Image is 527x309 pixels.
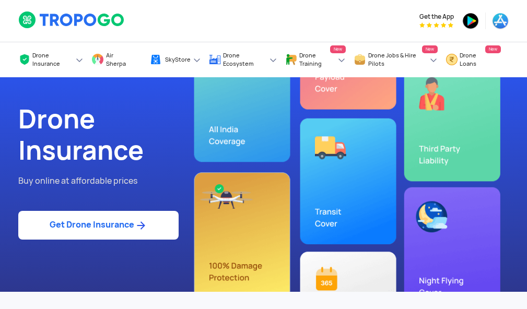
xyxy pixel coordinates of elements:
[106,51,131,68] span: Air Sherpa
[209,42,277,77] a: Drone Ecosystem
[419,22,453,28] img: App Raking
[18,174,256,188] p: Buy online at affordable prices
[485,45,501,53] span: New
[330,45,346,53] span: New
[32,51,73,68] span: Drone Insurance
[285,42,346,77] a: Drone TrainingNew
[165,55,191,64] span: SkyStore
[18,103,256,166] h1: Drone Insurance
[446,42,501,77] a: Drone LoansNew
[149,44,201,75] a: SkyStore
[18,42,84,77] a: Drone Insurance
[462,13,479,29] img: ic_playstore.png
[18,211,179,240] a: Get Drone Insurance
[492,13,509,29] img: ic_appstore.png
[422,45,438,53] span: New
[354,42,438,77] a: Drone Jobs & Hire PilotsNew
[460,51,490,68] span: Drone Loans
[419,13,454,21] span: Get the App
[91,42,141,77] a: Air Sherpa
[134,219,147,232] img: ic_arrow_forward_blue.svg
[368,51,427,68] span: Drone Jobs & Hire Pilots
[299,51,335,68] span: Drone Training
[223,51,267,68] span: Drone Ecosystem
[18,11,125,29] img: logoHeader.svg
